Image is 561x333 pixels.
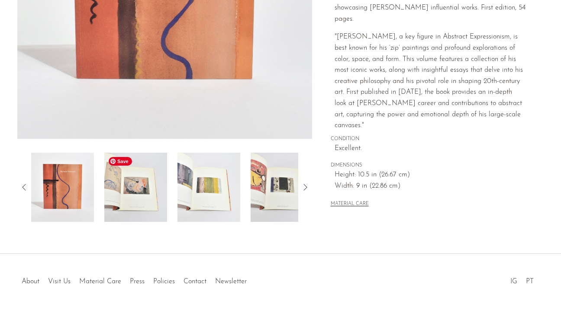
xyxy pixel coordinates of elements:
[331,135,526,143] span: CONDITION
[17,271,251,288] ul: Quick links
[251,153,313,222] img: Barnett Newman
[335,143,526,154] span: Excellent.
[31,153,94,222] img: Barnett Newman
[177,153,240,222] img: Barnett Newman
[335,33,523,129] span: "[PERSON_NAME], a key figure in Abstract Expressionism, is best known for his ‘zip’ paintings and...
[510,278,517,285] a: IG
[22,278,39,285] a: About
[104,153,167,222] img: Barnett Newman
[48,278,71,285] a: Visit Us
[335,181,526,192] span: Width: 9 in (22.86 cm)
[506,271,538,288] ul: Social Medias
[526,278,534,285] a: PT
[331,162,526,170] span: DIMENSIONS
[184,278,206,285] a: Contact
[335,170,526,181] span: Height: 10.5 in (26.67 cm)
[79,278,121,285] a: Material Care
[153,278,175,285] a: Policies
[130,278,145,285] a: Press
[109,157,132,166] span: Save
[331,201,369,208] button: MATERIAL CARE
